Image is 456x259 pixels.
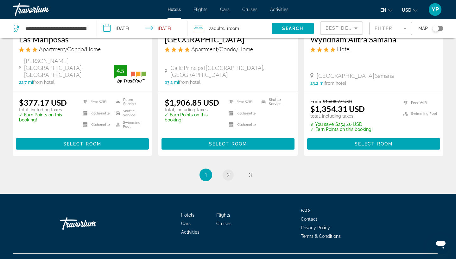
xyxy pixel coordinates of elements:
[369,22,412,35] button: Filter
[33,80,54,85] span: from hotel
[114,65,146,83] img: trustyou-badge.svg
[310,122,373,127] p: $254.46 USD
[242,7,257,12] a: Cruises
[113,109,146,117] li: Shuttle Service
[209,24,224,33] span: 2
[181,213,194,218] a: Hotels
[191,46,253,52] span: Apartment/Condo/Home
[402,8,411,13] span: USD
[431,234,451,254] iframe: Botón para iniciar la ventana de mensajería
[60,214,123,233] a: Travorium
[19,46,146,52] div: 3 star Apartment
[170,64,291,78] span: Calle Principal [GEOGRAPHIC_DATA], [GEOGRAPHIC_DATA]
[13,169,443,181] nav: Pagination
[224,24,239,33] span: , 1
[428,26,443,31] button: Toggle map
[301,217,317,222] a: Contact
[427,3,443,16] button: User Menu
[19,80,33,85] span: 22.7 mi
[310,81,325,86] span: 23.2 mi
[19,34,146,44] a: Las Mariposas
[337,46,351,52] span: Hotel
[181,230,199,235] a: Activities
[211,26,224,31] span: Adults
[272,23,314,34] button: Search
[301,225,330,230] span: Privacy Policy
[179,80,200,85] span: from hotel
[226,109,259,117] li: Kitchenette
[307,138,440,150] button: Select Room
[216,213,230,218] a: Flights
[113,120,146,129] li: Swimming Pool
[220,7,230,12] a: Cars
[165,98,219,107] ins: $1,906.85 USD
[270,7,288,12] a: Activities
[13,1,76,18] a: Travorium
[226,120,259,129] li: Kitchenette
[168,7,181,12] a: Hotels
[307,140,440,147] a: Select Room
[80,109,113,117] li: Kitchenette
[165,46,291,52] div: 4 star Apartment
[39,46,101,52] span: Apartment/Condo/Home
[326,24,358,32] mat-select: Sort by
[432,6,439,13] span: YP
[228,26,239,31] span: Room
[249,171,252,178] span: 3
[165,80,179,85] span: 23.2 mi
[325,81,346,86] span: from hotel
[310,127,373,132] p: ✓ Earn Points on this booking!
[161,140,294,147] a: Select Room
[226,98,259,106] li: Free WiFi
[310,104,365,114] ins: $1,354.31 USD
[317,72,394,79] span: [GEOGRAPHIC_DATA] Samana
[63,141,101,146] span: Select Room
[165,112,221,122] p: ✓ Earn Points on this booking!
[400,110,437,118] li: Swimming Pool
[402,5,417,15] button: Change currency
[24,57,114,78] span: [PERSON_NAME] [GEOGRAPHIC_DATA], [GEOGRAPHIC_DATA]
[310,46,437,52] div: 4 star Hotel
[187,19,272,38] button: Travelers: 2 adults, 0 children
[258,98,291,106] li: Shuttle Service
[380,8,386,13] span: en
[400,99,437,107] li: Free WiFi
[16,138,149,150] button: Select Room
[310,34,437,44] a: Wyndham Alltra Samana
[181,221,191,226] a: Cars
[216,221,231,226] a: Cruises
[418,24,428,33] span: Map
[19,98,67,107] ins: $377.17 USD
[301,234,341,239] a: Terms & Conditions
[209,141,247,146] span: Select Room
[323,99,352,104] del: $1,608.77 USD
[19,107,75,112] p: total, including taxes
[193,7,207,12] a: Flights
[16,140,149,147] a: Select Room
[380,5,392,15] button: Change language
[114,67,127,75] div: 4.5
[80,120,113,129] li: Kitchenette
[326,26,358,31] span: Best Deals
[282,26,304,31] span: Search
[113,98,146,106] li: Room Service
[165,34,291,44] a: [GEOGRAPHIC_DATA]
[97,19,187,38] button: Check-in date: Sep 30, 2025 Check-out date: Oct 7, 2025
[161,138,294,150] button: Select Room
[165,107,221,112] p: total, including taxes
[301,208,311,213] a: FAQs
[19,112,75,122] p: ✓ Earn Points on this booking!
